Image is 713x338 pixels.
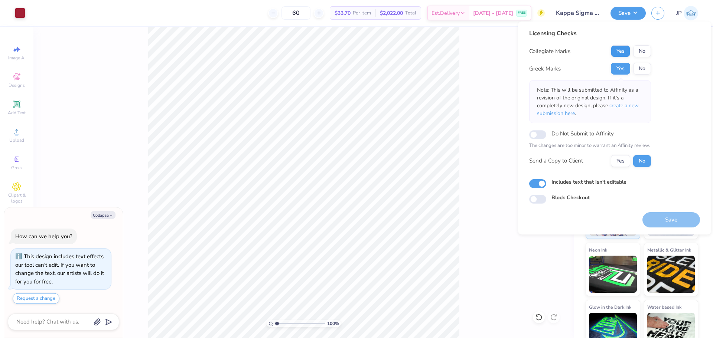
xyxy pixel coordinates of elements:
[9,137,24,143] span: Upload
[432,9,460,17] span: Est. Delivery
[380,9,403,17] span: $2,022.00
[551,129,614,138] label: Do Not Submit to Affinity
[550,6,605,20] input: Untitled Design
[633,155,651,167] button: No
[647,303,681,311] span: Water based Ink
[676,9,682,17] span: JP
[611,45,630,57] button: Yes
[551,178,626,186] label: Includes text that isn't editable
[529,29,651,38] div: Licensing Checks
[4,192,30,204] span: Clipart & logos
[589,256,637,293] img: Neon Ink
[633,45,651,57] button: No
[611,155,630,167] button: Yes
[529,157,583,165] div: Send a Copy to Client
[15,233,72,240] div: How can we help you?
[589,303,631,311] span: Glow in the Dark Ink
[518,10,525,16] span: FREE
[647,246,691,254] span: Metallic & Glitter Ink
[633,63,651,75] button: No
[611,63,630,75] button: Yes
[589,246,607,254] span: Neon Ink
[9,82,25,88] span: Designs
[91,211,115,219] button: Collapse
[15,253,104,285] div: This design includes text effects our tool can't edit. If you want to change the text, our artist...
[611,7,646,20] button: Save
[529,142,651,150] p: The changes are too minor to warrant an Affinity review.
[8,55,26,61] span: Image AI
[327,320,339,327] span: 100 %
[335,9,351,17] span: $33.70
[537,86,643,117] p: Note: This will be submitted to Affinity as a revision of the original design. If it's a complete...
[551,194,590,201] label: Block Checkout
[684,6,698,20] img: John Paul Torres
[11,165,23,171] span: Greek
[281,6,310,20] input: – –
[13,293,59,304] button: Request a change
[647,256,695,293] img: Metallic & Glitter Ink
[529,47,570,56] div: Collegiate Marks
[8,110,26,116] span: Add Text
[473,9,513,17] span: [DATE] - [DATE]
[405,9,416,17] span: Total
[676,6,698,20] a: JP
[353,9,371,17] span: Per Item
[529,65,561,73] div: Greek Marks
